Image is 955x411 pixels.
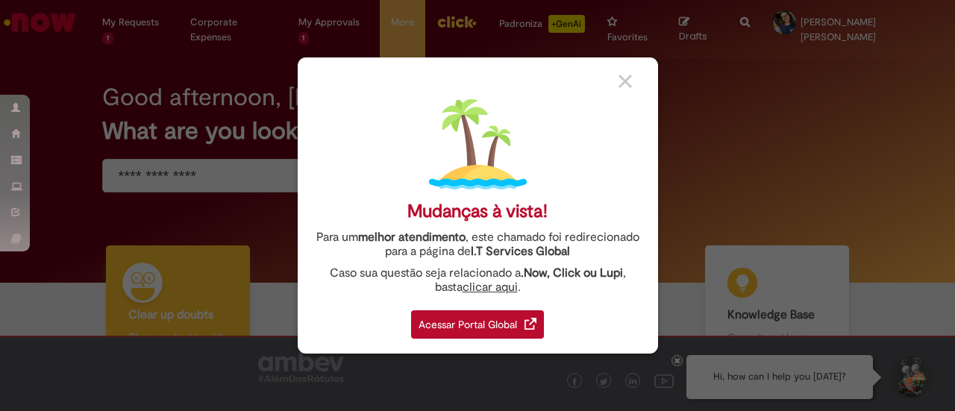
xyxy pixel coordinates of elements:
[309,266,647,295] div: Caso sua questão seja relacionado a , basta .
[407,201,548,222] div: Mudanças à vista!
[619,75,632,88] img: close_button_grey.png
[309,230,647,259] div: Para um , este chamado foi redirecionado para a página de
[411,310,544,339] div: Acessar Portal Global
[463,272,518,295] a: clicar aqui
[521,266,623,280] strong: .Now, Click ou Lupi
[429,95,527,193] img: island.png
[525,318,536,330] img: redirect_link.png
[411,302,544,339] a: Acessar Portal Global
[471,236,570,259] a: I.T Services Global
[358,230,466,245] strong: melhor atendimento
